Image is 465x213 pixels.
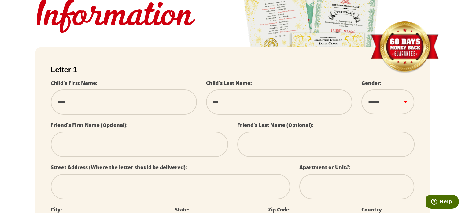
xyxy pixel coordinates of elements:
[51,80,98,86] label: Child's First Name:
[51,164,187,171] label: Street Address (Where the letter should be delivered):
[206,80,252,86] label: Child's Last Name:
[237,122,313,128] label: Friend's Last Name (Optional):
[361,206,382,213] label: Country
[51,122,128,128] label: Friend's First Name (Optional):
[361,80,382,86] label: Gender:
[175,206,190,213] label: State:
[370,21,439,74] img: Money Back Guarantee
[426,195,459,210] iframe: Opens a widget where you can find more information
[51,66,415,74] h2: Letter 1
[51,206,62,213] label: City:
[268,206,291,213] label: Zip Code:
[299,164,351,171] label: Apartment or Unit#:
